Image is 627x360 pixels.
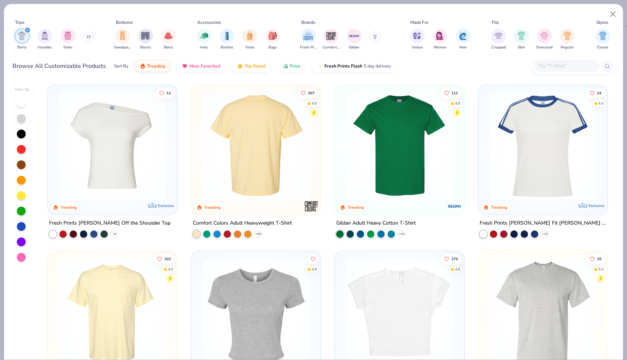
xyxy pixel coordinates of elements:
[455,101,460,106] div: 4.8
[37,29,52,50] div: filter for Hoodies
[118,32,126,40] img: Sweatpants Image
[606,7,620,21] button: Close
[297,88,318,98] button: Like
[15,19,25,26] div: Tops
[364,62,391,70] span: 5 day delivery
[440,254,462,264] button: Like
[15,87,30,92] div: Filter By
[138,29,153,50] button: filter button
[349,45,359,50] span: Gildan
[323,29,340,50] div: filter for Comfort Colors
[324,63,362,69] span: Fresh Prints Flash
[161,29,176,50] button: filter button
[451,257,458,261] span: 279
[198,92,313,200] img: e55d29c3-c55d-459c-bfd9-9b1c499ab3c6
[514,29,529,50] button: filter button
[265,29,280,50] button: filter button
[37,29,52,50] button: filter button
[41,32,49,40] img: Hoodies Image
[200,45,208,50] span: Hats
[597,91,601,95] span: 24
[494,32,503,40] img: Cropped Image
[459,32,467,40] img: Men Image
[38,45,52,50] span: Hoodies
[563,32,572,40] img: Regular Image
[220,29,234,50] button: filter button
[317,63,323,69] img: flash.gif
[17,45,27,50] span: Shirts
[560,29,575,50] div: filter for Regular
[410,19,429,26] div: Made For
[433,29,447,50] div: filter for Women
[586,88,605,98] button: Like
[347,29,362,50] button: filter button
[189,63,220,69] span: Most Favorited
[517,32,525,40] img: Slim Image
[140,63,146,69] img: trending.gif
[436,32,444,40] img: Women Image
[595,29,610,50] button: filter button
[303,30,314,41] img: Fresh Prints Image
[277,60,306,72] button: Price
[586,254,605,264] button: Like
[242,29,257,50] button: filter button
[301,19,315,26] div: Brands
[182,63,188,69] img: most_fav.gif
[456,29,470,50] button: filter button
[433,29,447,50] button: filter button
[197,29,211,50] div: filter for Hats
[158,203,174,208] span: Exclusive
[12,62,106,70] div: Browse All Customizable Products
[451,91,458,95] span: 111
[60,29,75,50] button: filter button
[326,30,337,41] img: Comfort Colors Image
[308,91,314,95] span: 307
[64,32,72,40] img: Tanks Image
[221,45,233,50] span: Bottles
[399,232,404,236] span: + 44
[255,232,261,236] span: + 60
[138,29,153,50] div: filter for Shorts
[18,32,26,40] img: Shirts Image
[538,62,594,70] input: Try "T-Shirt"
[597,257,601,261] span: 25
[596,19,608,26] div: Styles
[300,29,317,50] button: filter button
[457,92,572,200] img: c7959168-479a-4259-8c5e-120e54807d6b
[164,32,173,40] img: Skirts Image
[161,29,176,50] div: filter for Skirts
[312,60,396,72] button: Fresh Prints Flash5 day delivery
[242,29,257,50] div: filter for Totes
[245,45,254,50] span: Totes
[114,29,131,50] button: filter button
[561,45,574,50] span: Regular
[164,257,171,261] span: 102
[164,45,173,50] span: Skirts
[304,199,319,214] img: Comfort Colors logo
[140,45,151,50] span: Shorts
[193,219,292,228] div: Comfort Colors Adult Heavyweight T-Shirt
[347,29,362,50] div: filter for Gildan
[588,203,604,208] span: Exclusive
[60,29,75,50] div: filter for Tanks
[485,92,600,200] img: e5540c4d-e74a-4e58-9a52-192fe86bec9f
[595,29,610,50] div: filter for Classic
[598,101,604,106] div: 4.4
[440,88,462,98] button: Like
[311,267,316,272] div: 4.8
[536,45,553,50] span: Oversized
[55,92,170,200] img: a1c94bf0-cbc2-4c5c-96ec-cab3b8502a7f
[540,32,549,40] img: Oversized Image
[246,32,254,40] img: Totes Image
[220,29,234,50] div: filter for Bottles
[15,29,29,50] div: filter for Shirts
[492,19,499,26] div: Fits
[114,63,128,69] div: Sort By
[237,63,243,69] img: TopRated.gif
[300,29,317,50] div: filter for Fresh Prints
[245,63,265,69] span: Top Rated
[342,92,457,200] img: db319196-8705-402d-8b46-62aaa07ed94f
[433,45,447,50] span: Women
[153,254,175,264] button: Like
[536,29,553,50] button: filter button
